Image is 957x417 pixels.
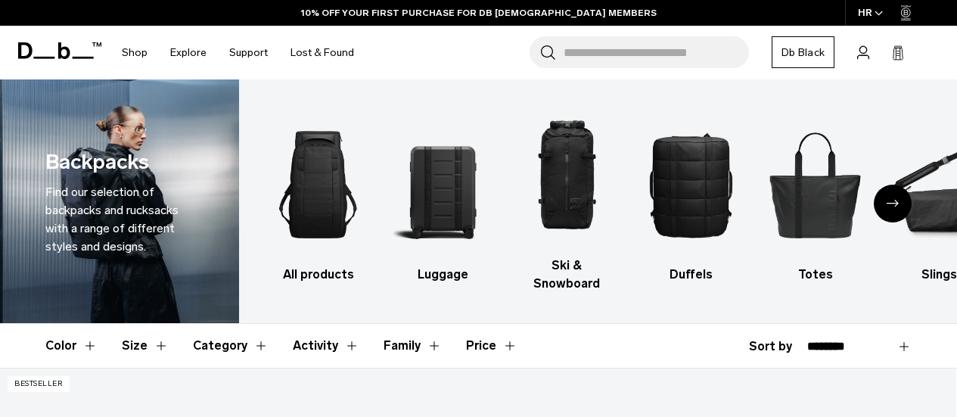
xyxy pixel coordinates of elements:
a: Support [229,26,268,79]
span: Find our selection of backpacks and rucksacks with a range of different styles and designs. [45,185,179,254]
a: Db Totes [766,111,864,284]
li: 3 / 10 [518,102,616,293]
button: Toggle Filter [122,324,169,368]
h3: All products [269,266,367,284]
a: Db Black [772,36,834,68]
li: 2 / 10 [393,111,491,284]
a: Shop [122,26,148,79]
a: Explore [170,26,207,79]
button: Toggle Filter [45,324,98,368]
img: Db [766,111,864,258]
h3: Ski & Snowboard [518,257,616,293]
div: Next slide [874,185,912,223]
li: 1 / 10 [269,111,367,284]
button: Toggle Filter [193,324,269,368]
img: Db [518,102,616,249]
img: Db [269,111,367,258]
p: Bestseller [8,376,70,392]
a: Db Ski & Snowboard [518,102,616,293]
li: 4 / 10 [642,111,740,284]
button: Toggle Filter [293,324,359,368]
a: Db All products [269,111,367,284]
h1: Backpacks [45,147,149,178]
a: Db Luggage [393,111,491,284]
img: Db [642,111,740,258]
a: 10% OFF YOUR FIRST PURCHASE FOR DB [DEMOGRAPHIC_DATA] MEMBERS [301,6,657,20]
h3: Totes [766,266,864,284]
nav: Main Navigation [110,26,365,79]
button: Toggle Price [466,324,517,368]
a: Db Duffels [642,111,740,284]
button: Toggle Filter [384,324,442,368]
h3: Luggage [393,266,491,284]
img: Db [393,111,491,258]
li: 5 / 10 [766,111,864,284]
h3: Duffels [642,266,740,284]
a: Lost & Found [291,26,354,79]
